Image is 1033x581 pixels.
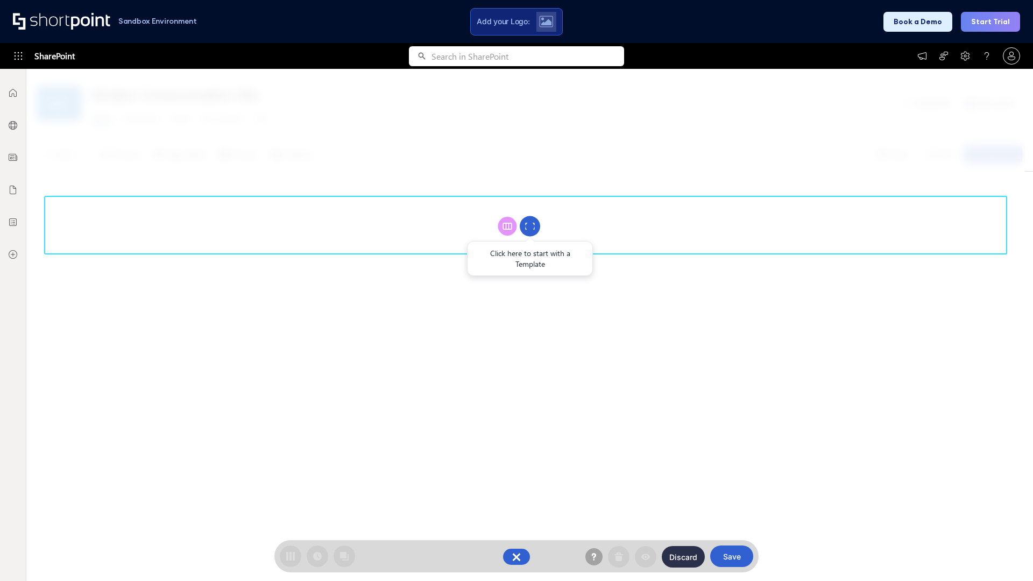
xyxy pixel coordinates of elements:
[431,46,624,66] input: Search in SharePoint
[477,17,529,26] span: Add your Logo:
[539,16,553,27] img: Upload logo
[961,12,1020,32] button: Start Trial
[710,545,753,567] button: Save
[118,18,197,24] h1: Sandbox Environment
[662,546,705,568] button: Discard
[979,529,1033,581] iframe: Chat Widget
[34,43,75,69] span: SharePoint
[883,12,952,32] button: Book a Demo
